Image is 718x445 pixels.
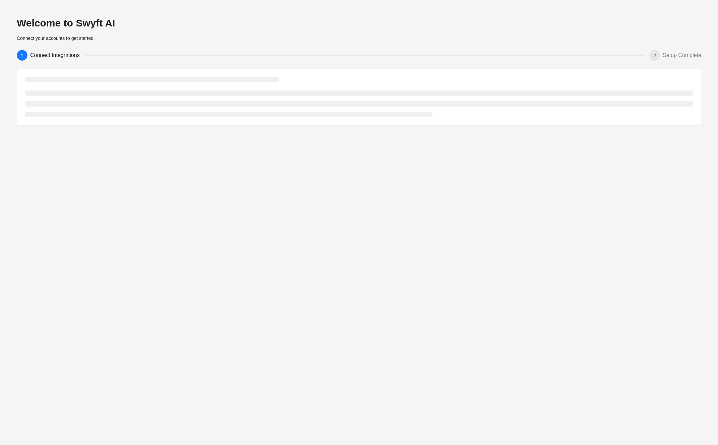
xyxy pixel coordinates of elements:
[17,17,701,29] h2: Welcome to Swyft AI
[30,50,85,61] div: Connect Integrations
[663,50,701,61] div: Setup Complete
[17,36,95,41] span: Connect your accounts to get started.
[21,53,23,58] span: 1
[653,53,656,58] span: 2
